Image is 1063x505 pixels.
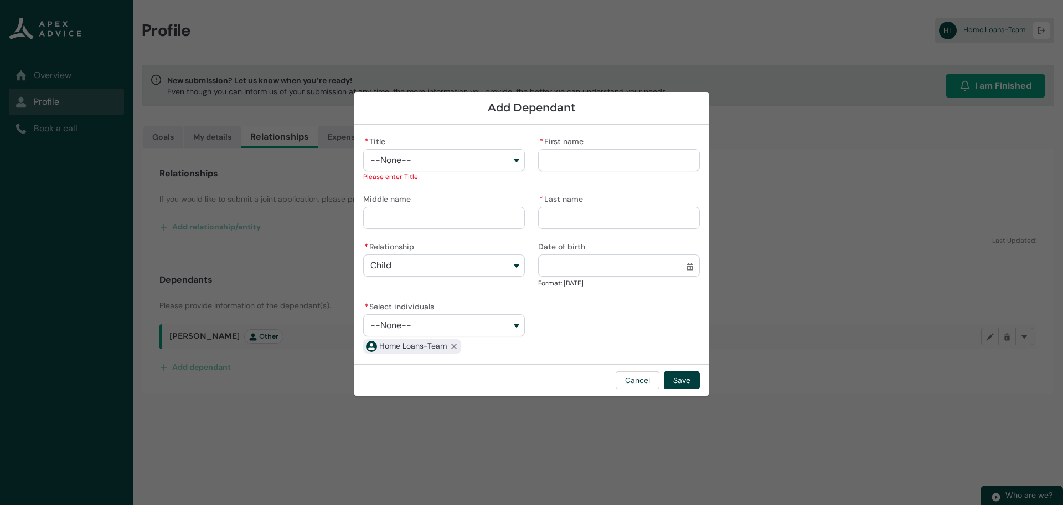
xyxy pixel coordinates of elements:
[363,149,525,171] button: Title
[363,254,525,277] button: Relationship
[363,134,390,147] label: Title
[538,278,700,289] div: Format: [DATE]
[539,194,543,204] abbr: required
[364,302,368,312] abbr: required
[363,239,419,252] label: Relationship
[539,136,543,146] abbr: required
[664,371,700,389] button: Save
[538,191,587,205] label: Last name
[363,314,525,336] button: Select individuals
[370,320,411,330] span: --None--
[370,261,391,271] span: Child
[379,340,447,352] span: Home Loans-Team
[363,101,700,115] h1: Add Dependant
[616,371,659,389] button: Cancel
[363,191,415,205] label: Middle name
[447,339,461,354] button: Remove Home Loans-Team
[370,155,411,165] span: --None--
[363,299,438,312] label: Select individuals
[538,134,588,147] label: First name
[364,136,368,146] abbr: required
[364,242,368,252] abbr: required
[363,171,525,182] div: Please enter Title
[538,239,590,252] label: Date of birth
